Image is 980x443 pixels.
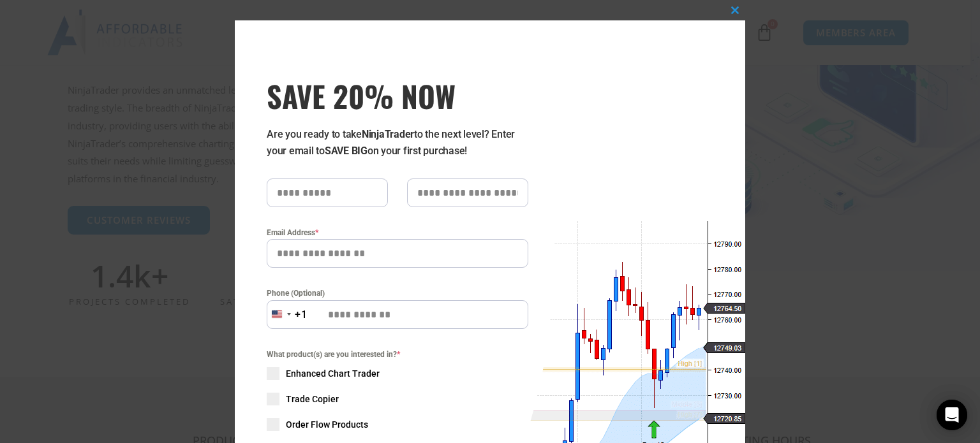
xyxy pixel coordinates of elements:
div: Open Intercom Messenger [937,400,967,430]
button: Selected country [267,300,308,329]
span: SAVE 20% NOW [267,78,528,113]
span: Enhanced Chart Trader [286,367,380,380]
strong: SAVE BIG [325,145,367,157]
p: Are you ready to take to the next level? Enter your email to on your first purchase! [267,126,528,159]
span: What product(s) are you interested in? [267,348,528,361]
label: Trade Copier [267,393,528,405]
span: Trade Copier [286,393,339,405]
label: Email Address [267,226,528,239]
span: Order Flow Products [286,418,368,431]
label: Order Flow Products [267,418,528,431]
label: Phone (Optional) [267,287,528,300]
strong: NinjaTrader [362,128,414,140]
div: +1 [295,307,308,323]
label: Enhanced Chart Trader [267,367,528,380]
